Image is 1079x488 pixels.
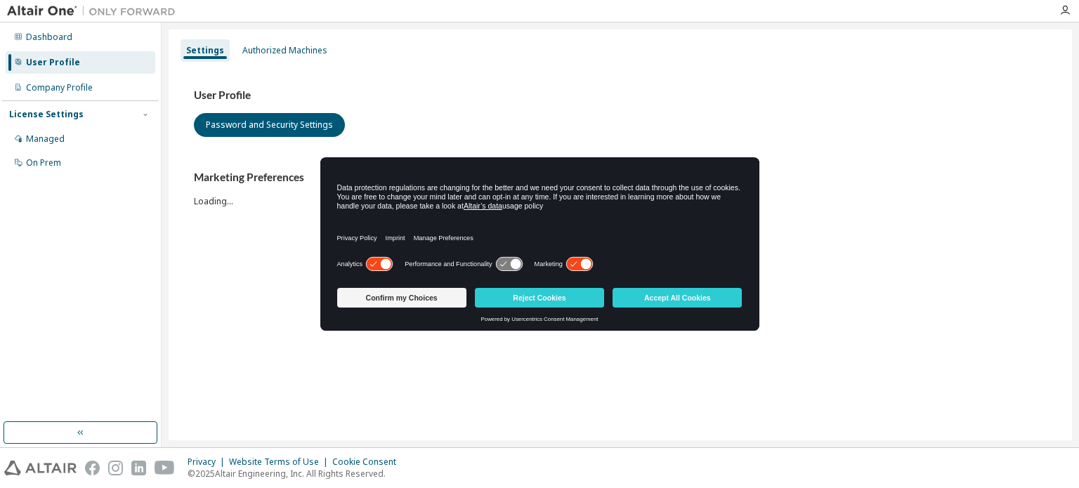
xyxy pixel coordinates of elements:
[194,113,345,137] button: Password and Security Settings
[26,133,65,145] div: Managed
[194,88,1047,103] h3: User Profile
[4,461,77,475] img: altair_logo.svg
[9,109,84,120] div: License Settings
[26,82,93,93] div: Company Profile
[26,57,80,68] div: User Profile
[332,456,405,468] div: Cookie Consent
[85,461,100,475] img: facebook.svg
[26,32,72,43] div: Dashboard
[194,171,1047,185] h3: Marketing Preferences
[26,157,61,169] div: On Prem
[194,171,1047,206] div: Loading...
[188,456,229,468] div: Privacy
[155,461,175,475] img: youtube.svg
[131,461,146,475] img: linkedin.svg
[108,461,123,475] img: instagram.svg
[229,456,332,468] div: Website Terms of Use
[188,468,405,480] p: © 2025 Altair Engineering, Inc. All Rights Reserved.
[186,45,224,56] div: Settings
[242,45,327,56] div: Authorized Machines
[7,4,183,18] img: Altair One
